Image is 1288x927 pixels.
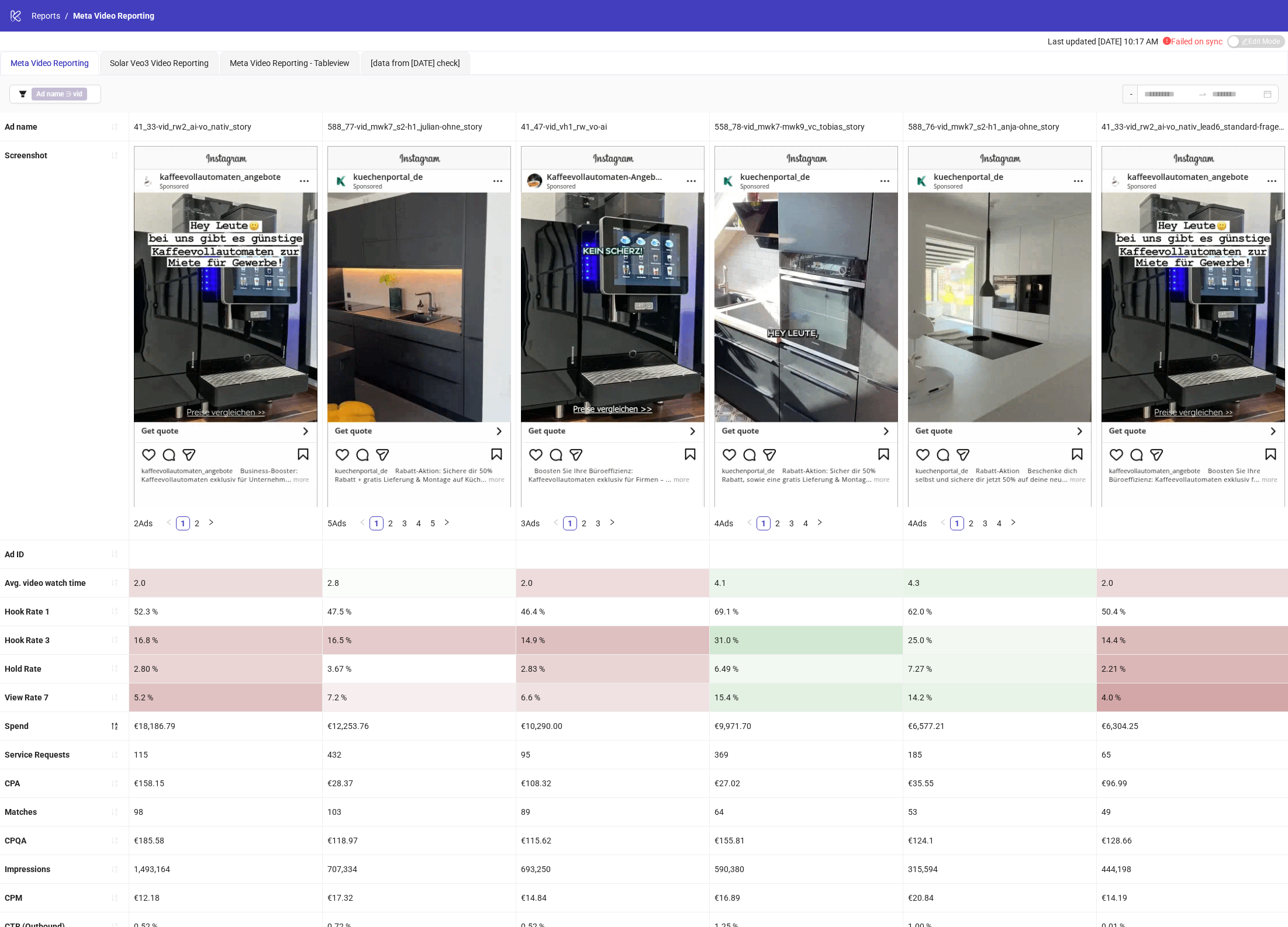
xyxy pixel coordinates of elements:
[129,598,322,626] div: 52.3 %
[327,146,511,506] img: Screenshot 6903829701661
[73,11,154,20] span: Meta Video Reporting
[903,569,1096,597] div: 4.3
[11,58,89,68] span: Meta Video Reporting
[111,808,119,816] span: sort-ascending
[951,517,964,530] a: 1
[903,827,1096,855] div: €124.1
[903,769,1096,797] div: €35.55
[208,519,215,526] span: right
[1006,516,1020,530] li: Next Page
[516,626,709,654] div: 14.9 %
[521,519,540,528] span: 3 Ads
[5,864,50,874] b: Impressions
[65,9,68,22] li: /
[591,516,605,530] li: 3
[940,519,947,526] span: left
[5,721,29,731] b: Spend
[440,516,454,530] button: right
[5,122,37,131] b: Ad name
[129,798,322,826] div: 98
[710,113,903,141] div: 558_78-vid_mwk7-mwk9_vc_tobias_story
[710,569,903,597] div: 4.1
[516,798,709,826] div: 89
[165,519,172,526] span: left
[553,519,560,526] span: left
[129,113,322,141] div: 41_33-vid_rw2_ai-vo_nativ_story
[979,517,992,530] a: 3
[111,722,119,730] span: sort-descending
[521,146,705,506] img: Screenshot 6976602798620
[993,517,1006,530] a: 4
[398,516,412,530] li: 3
[111,865,119,873] span: sort-ascending
[384,517,397,530] a: 2
[129,683,322,711] div: 5.2 %
[516,113,709,141] div: 41_47-vid_vh1_rw_vo-ai
[129,741,322,769] div: 115
[443,519,450,526] span: right
[903,598,1096,626] div: 62.0 %
[176,516,190,530] li: 1
[799,516,813,530] li: 4
[903,113,1096,141] div: 588_76-vid_mwk7_s2-h1_anja-ohne_story
[5,636,50,645] b: Hook Rate 3
[323,884,516,912] div: €17.32
[908,146,1092,506] img: Screenshot 6903829703261
[323,712,516,740] div: €12,253.76
[743,516,757,530] button: left
[111,578,119,586] span: sort-ascending
[73,90,82,98] b: vid
[516,827,709,855] div: €115.62
[903,626,1096,654] div: 25.0 %
[191,517,203,530] a: 2
[710,769,903,797] div: €27.02
[384,516,398,530] li: 2
[903,712,1096,740] div: €6,577.21
[516,741,709,769] div: 95
[129,827,322,855] div: €185.58
[516,769,709,797] div: €108.32
[323,769,516,797] div: €28.37
[323,113,516,141] div: 588_77-vid_mwk7_s2-h1_julian-ohne_story
[609,519,616,526] span: right
[516,884,709,912] div: €14.84
[710,855,903,883] div: 590,380
[746,519,753,526] span: left
[5,664,42,673] b: Hold Rate
[816,519,823,526] span: right
[111,151,119,159] span: sort-ascending
[978,516,992,530] li: 3
[134,519,153,528] span: 2 Ads
[162,516,176,530] li: Previous Page
[578,517,591,530] a: 2
[111,751,119,759] span: sort-ascending
[549,516,563,530] li: Previous Page
[1048,37,1158,46] span: Last updated [DATE] 10:17 AM
[1010,519,1017,526] span: right
[398,517,411,530] a: 3
[549,516,563,530] button: left
[592,517,605,530] a: 3
[29,9,63,22] a: Reports
[710,655,903,683] div: 6.49 %
[903,655,1096,683] div: 7.27 %
[440,516,454,530] li: Next Page
[757,517,770,530] a: 1
[230,58,350,68] span: Meta Video Reporting - Tableview
[903,683,1096,711] div: 14.2 %
[5,750,70,759] b: Service Requests
[134,146,317,506] img: Screenshot 120227423168850498
[129,855,322,883] div: 1,493,164
[5,779,20,788] b: CPA
[111,636,119,644] span: sort-ascending
[950,516,964,530] li: 1
[129,712,322,740] div: €18,186.79
[936,516,950,530] button: left
[355,516,370,530] li: Previous Page
[204,516,218,530] li: Next Page
[111,836,119,845] span: sort-ascending
[111,779,119,787] span: sort-ascending
[19,90,27,98] span: filter
[5,550,24,559] b: Ad ID
[323,798,516,826] div: 103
